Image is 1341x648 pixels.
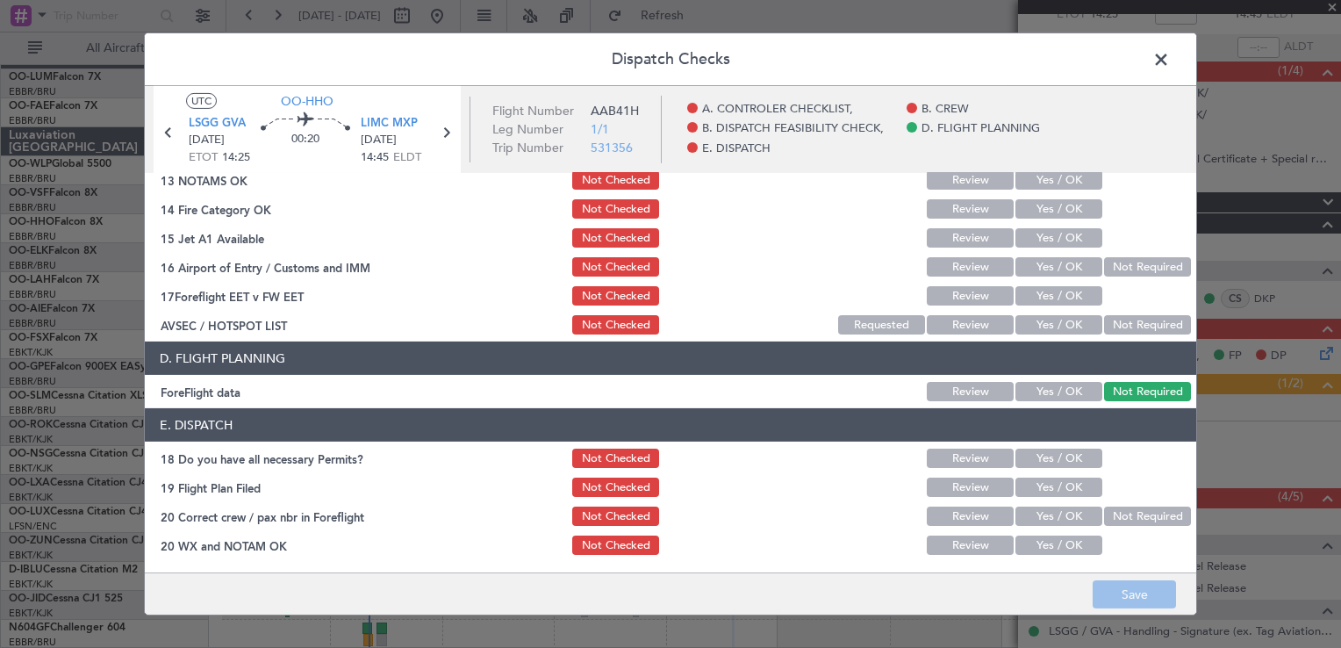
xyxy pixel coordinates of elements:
[1104,257,1191,277] button: Not Required
[1015,257,1102,277] button: Yes / OK
[1015,286,1102,306] button: Yes / OK
[1015,507,1102,526] button: Yes / OK
[1104,315,1191,335] button: Not Required
[921,120,1040,138] span: D. FLIGHT PLANNING
[1015,449,1102,468] button: Yes / OK
[1015,315,1102,335] button: Yes / OK
[1104,507,1191,526] button: Not Required
[145,33,1196,86] header: Dispatch Checks
[1015,478,1102,497] button: Yes / OK
[1015,536,1102,555] button: Yes / OK
[1015,199,1102,219] button: Yes / OK
[1104,382,1191,401] button: Not Required
[1015,170,1102,190] button: Yes / OK
[1015,382,1102,401] button: Yes / OK
[1015,228,1102,248] button: Yes / OK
